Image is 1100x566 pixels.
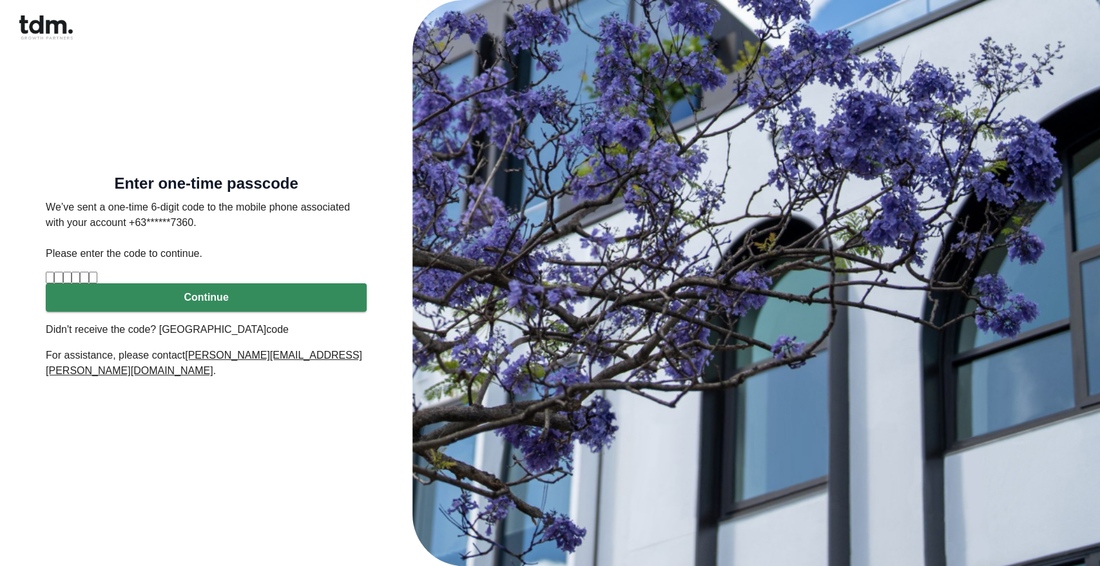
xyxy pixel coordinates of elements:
[72,272,80,283] input: Digit 4
[54,272,63,283] input: Digit 2
[89,272,97,283] input: Digit 6
[46,283,367,312] button: Continue
[46,177,367,190] h5: Enter one-time passcode
[80,272,88,283] input: Digit 5
[46,348,367,379] p: For assistance, please contact .
[266,324,289,335] a: code
[46,272,54,283] input: Please enter verification code. Digit 1
[46,350,362,376] u: [PERSON_NAME][EMAIL_ADDRESS][PERSON_NAME][DOMAIN_NAME]
[46,200,367,261] p: We’ve sent a one-time 6-digit code to the mobile phone associated with your account +63******7360...
[63,272,72,283] input: Digit 3
[46,322,367,337] p: Didn't receive the code? [GEOGRAPHIC_DATA]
